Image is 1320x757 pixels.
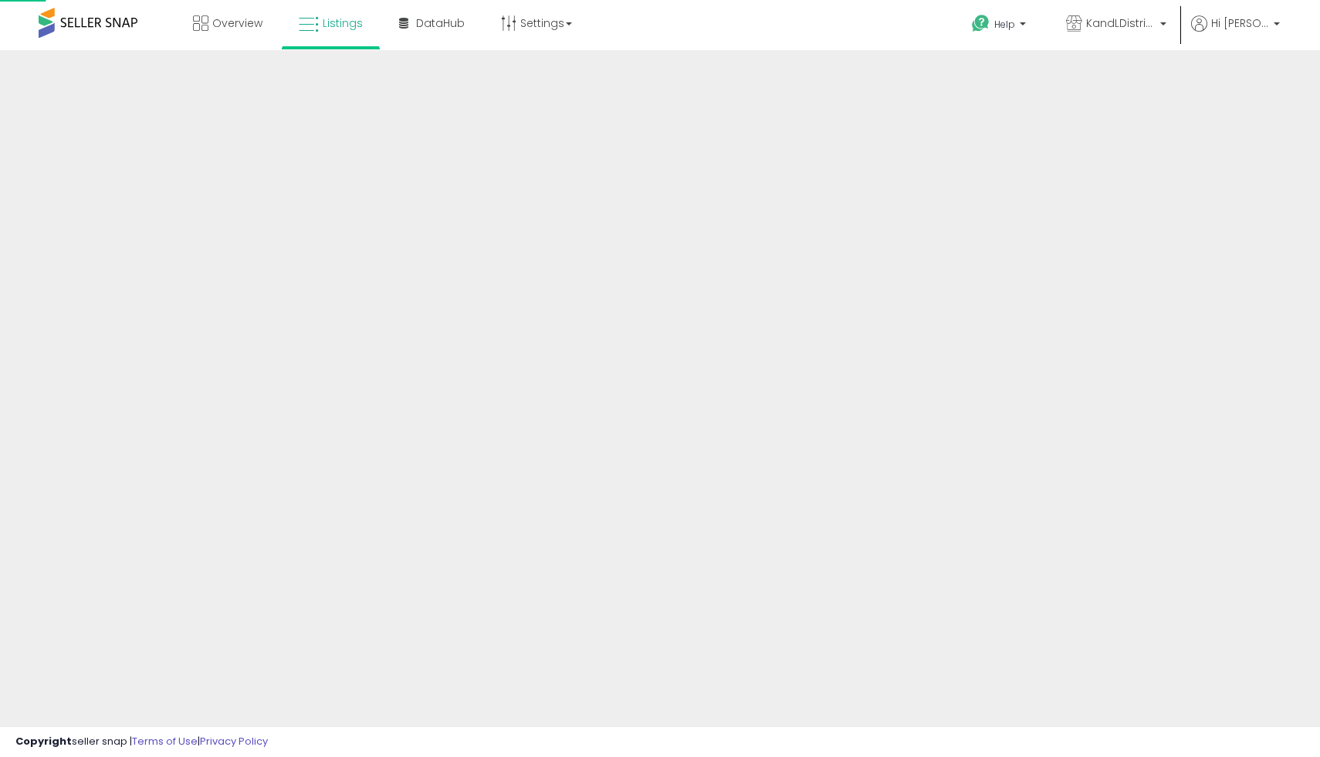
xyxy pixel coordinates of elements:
[323,15,363,31] span: Listings
[994,18,1015,31] span: Help
[1211,15,1269,31] span: Hi [PERSON_NAME]
[416,15,465,31] span: DataHub
[1086,15,1156,31] span: KandLDistribution LLC
[1191,15,1280,50] a: Hi [PERSON_NAME]
[960,2,1041,50] a: Help
[971,14,990,33] i: Get Help
[212,15,262,31] span: Overview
